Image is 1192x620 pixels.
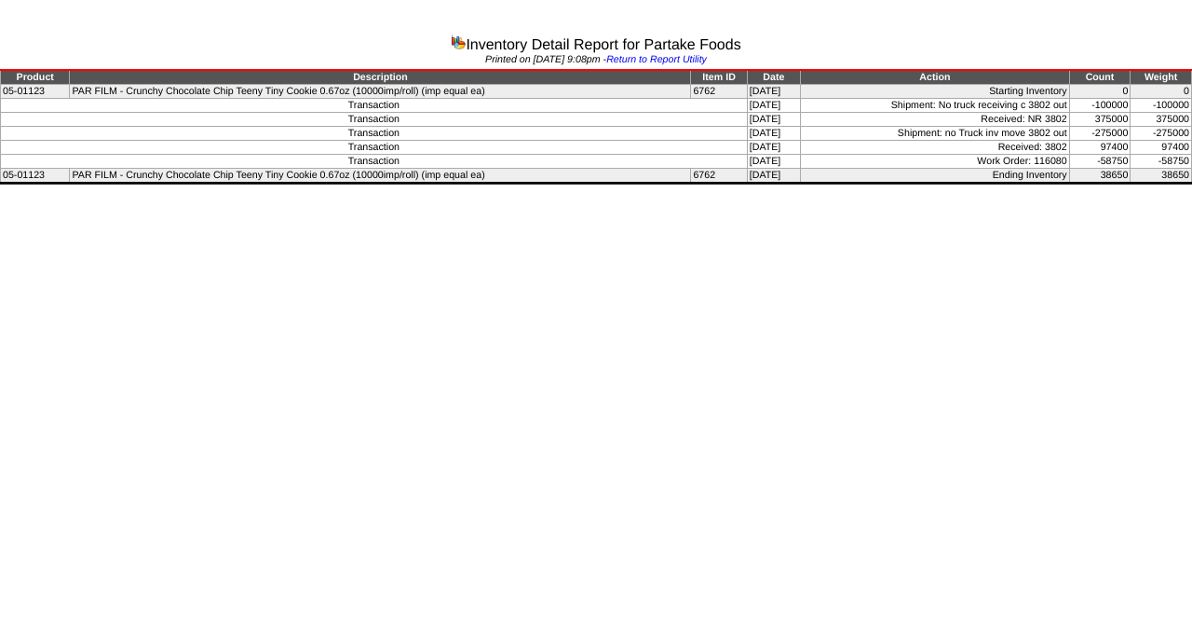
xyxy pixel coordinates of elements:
[691,169,747,184] td: 6762
[70,169,691,184] td: PAR FILM - Crunchy Chocolate Chip Teeny Tiny Cookie 0.67oz (10000imp/roll) (imp equal ea)
[1,99,748,113] td: Transaction
[801,155,1070,169] td: Work Order: 116080
[1131,155,1192,169] td: -58750
[1069,155,1131,169] td: -58750
[1131,85,1192,99] td: 0
[606,54,707,65] a: Return to Report Utility
[1131,113,1192,127] td: 375000
[747,113,800,127] td: [DATE]
[70,70,691,85] td: Description
[1,70,70,85] td: Product
[1069,169,1131,184] td: 38650
[801,85,1070,99] td: Starting Inventory
[747,127,800,141] td: [DATE]
[747,141,800,155] td: [DATE]
[1,113,748,127] td: Transaction
[747,85,800,99] td: [DATE]
[801,99,1070,113] td: Shipment: No truck receiving c 3802 out
[801,169,1070,184] td: Ending Inventory
[1131,127,1192,141] td: -275000
[691,85,747,99] td: 6762
[70,85,691,99] td: PAR FILM - Crunchy Chocolate Chip Teeny Tiny Cookie 0.67oz (10000imp/roll) (imp equal ea)
[1069,141,1131,155] td: 97400
[1,155,748,169] td: Transaction
[1131,169,1192,184] td: 38650
[1069,85,1131,99] td: 0
[747,169,800,184] td: [DATE]
[1131,70,1192,85] td: Weight
[747,155,800,169] td: [DATE]
[691,70,747,85] td: Item ID
[1069,99,1131,113] td: -100000
[451,34,466,49] img: graph.gif
[801,141,1070,155] td: Received: 3802
[1131,141,1192,155] td: 97400
[1069,127,1131,141] td: -275000
[1069,113,1131,127] td: 375000
[801,113,1070,127] td: Received: NR 3802
[1069,70,1131,85] td: Count
[801,127,1070,141] td: Shipment: no Truck inv move 3802 out
[801,70,1070,85] td: Action
[1131,99,1192,113] td: -100000
[1,141,748,155] td: Transaction
[1,85,70,99] td: 05-01123
[1,127,748,141] td: Transaction
[747,70,800,85] td: Date
[1,169,70,184] td: 05-01123
[747,99,800,113] td: [DATE]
